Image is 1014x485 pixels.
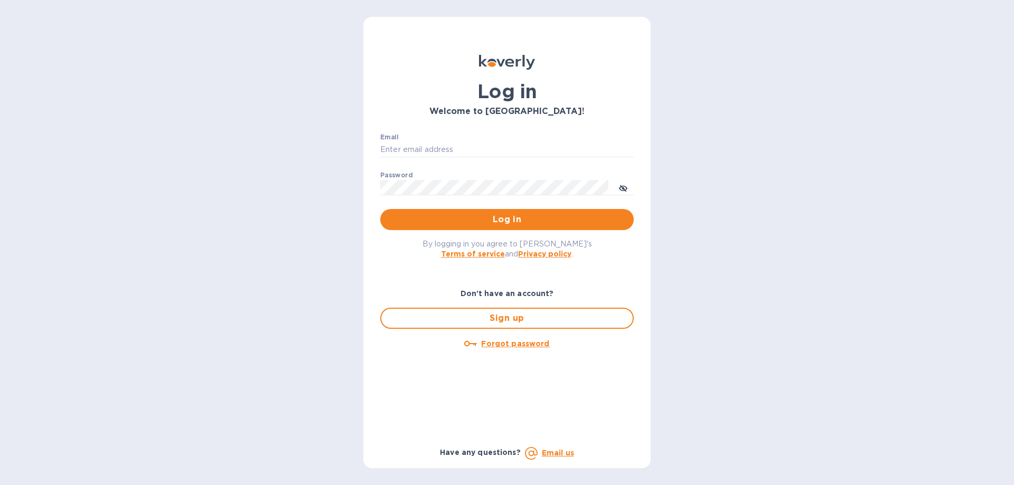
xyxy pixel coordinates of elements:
[461,289,554,298] b: Don't have an account?
[422,240,592,258] span: By logging in you agree to [PERSON_NAME]'s and .
[613,177,634,198] button: toggle password visibility
[380,134,399,140] label: Email
[479,55,535,70] img: Koverly
[380,308,634,329] button: Sign up
[481,339,549,348] u: Forgot password
[440,448,521,457] b: Have any questions?
[518,250,571,258] a: Privacy policy
[380,172,412,178] label: Password
[380,209,634,230] button: Log in
[542,449,574,457] a: Email us
[380,142,634,158] input: Enter email address
[380,80,634,102] h1: Log in
[380,107,634,117] h3: Welcome to [GEOGRAPHIC_DATA]!
[390,312,624,325] span: Sign up
[389,213,625,226] span: Log in
[441,250,505,258] a: Terms of service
